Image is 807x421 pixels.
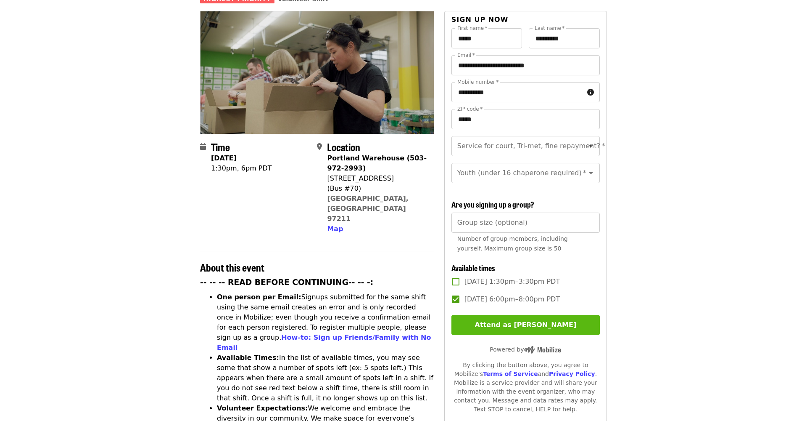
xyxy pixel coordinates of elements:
[549,370,595,377] a: Privacy Policy
[200,278,373,287] strong: -- -- -- READ BEFORE CONTINUING-- -- -:
[200,143,206,151] i: calendar icon
[451,82,584,102] input: Mobile number
[211,139,230,154] span: Time
[217,333,431,352] a: How-to: Sign up Friends/Family with No Email
[200,260,264,274] span: About this event
[217,353,434,403] li: In the list of available times, you may see some that show a number of spots left (ex: 5 spots le...
[327,195,409,223] a: [GEOGRAPHIC_DATA], [GEOGRAPHIC_DATA] 97211
[457,53,475,58] label: Email
[529,28,600,48] input: Last name
[457,235,568,252] span: Number of group members, including yourself. Maximum group size is 50
[327,154,427,172] strong: Portland Warehouse (503-972-2993)
[464,294,560,304] span: [DATE] 6:00pm–8:00pm PDT
[451,55,600,75] input: Email
[457,80,498,85] label: Mobile number
[211,154,237,162] strong: [DATE]
[217,293,301,301] strong: One person per Email:
[327,184,427,194] div: (Bus #70)
[451,262,495,273] span: Available times
[451,16,509,24] span: Sign up now
[327,224,343,234] button: Map
[490,346,561,353] span: Powered by
[217,354,279,362] strong: Available Times:
[524,346,561,354] img: Powered by Mobilize
[451,213,600,233] input: [object Object]
[451,199,534,210] span: Are you signing up a group?
[451,315,600,335] button: Attend as [PERSON_NAME]
[217,404,308,412] strong: Volunteer Expectations:
[327,139,360,154] span: Location
[317,143,322,151] i: map-marker-alt icon
[585,167,597,179] button: Open
[587,88,594,96] i: circle-info icon
[451,109,600,129] input: ZIP code
[211,163,272,173] div: 1:30pm, 6pm PDT
[535,26,564,31] label: Last name
[327,225,343,233] span: Map
[451,28,522,48] input: First name
[200,11,434,133] img: July/Aug/Sept - Portland: Repack/Sort (age 8+) organized by Oregon Food Bank
[483,370,538,377] a: Terms of Service
[585,140,597,152] button: Open
[464,277,560,287] span: [DATE] 1:30pm–3:30pm PDT
[217,292,434,353] li: Signups submitted for the same shift using the same email creates an error and is only recorded o...
[451,361,600,414] div: By clicking the button above, you agree to Mobilize's and . Mobilize is a service provider and wi...
[457,107,483,112] label: ZIP code
[327,173,427,184] div: [STREET_ADDRESS]
[457,26,488,31] label: First name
